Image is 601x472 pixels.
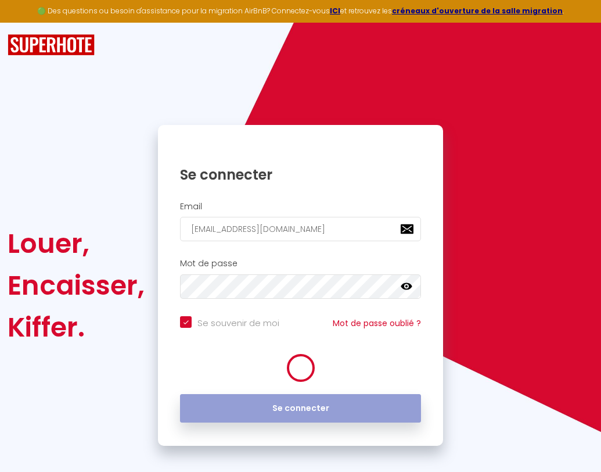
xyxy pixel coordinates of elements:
img: SuperHote logo [8,34,95,56]
h2: Email [180,202,421,212]
a: Mot de passe oublié ? [333,317,421,329]
h1: Se connecter [180,166,421,184]
div: Encaisser, [8,264,145,306]
a: créneaux d'ouverture de la salle migration [392,6,563,16]
a: ICI [330,6,340,16]
input: Ton Email [180,217,421,241]
div: Kiffer. [8,306,145,348]
button: Se connecter [180,394,421,423]
h2: Mot de passe [180,259,421,269]
div: Louer, [8,223,145,264]
button: Ouvrir le widget de chat LiveChat [9,5,44,40]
